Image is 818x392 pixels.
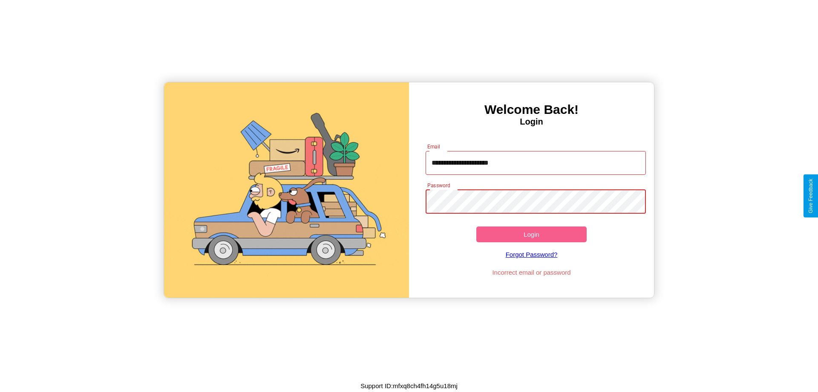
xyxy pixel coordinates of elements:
[427,143,441,150] label: Email
[360,380,458,392] p: Support ID: mfxq8ch4fh14g5u18mj
[409,117,654,127] h4: Login
[808,179,814,213] div: Give Feedback
[421,267,642,278] p: Incorrect email or password
[164,82,409,298] img: gif
[409,102,654,117] h3: Welcome Back!
[476,226,587,242] button: Login
[421,242,642,267] a: Forgot Password?
[427,182,450,189] label: Password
